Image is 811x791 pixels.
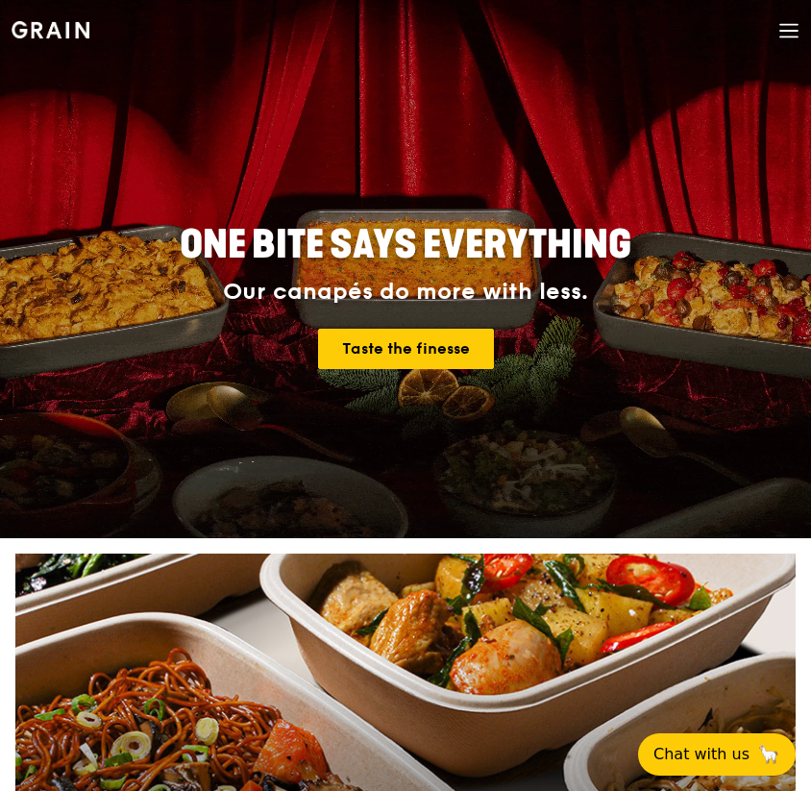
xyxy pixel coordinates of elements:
button: Chat with us🦙 [638,733,796,776]
div: Our canapés do more with less. [100,279,712,306]
img: Grain [12,21,89,38]
span: ONE BITE SAYS EVERYTHING [180,222,631,268]
span: 🦙 [757,743,780,766]
a: Taste the finesse [318,329,494,369]
span: Chat with us [653,743,750,766]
